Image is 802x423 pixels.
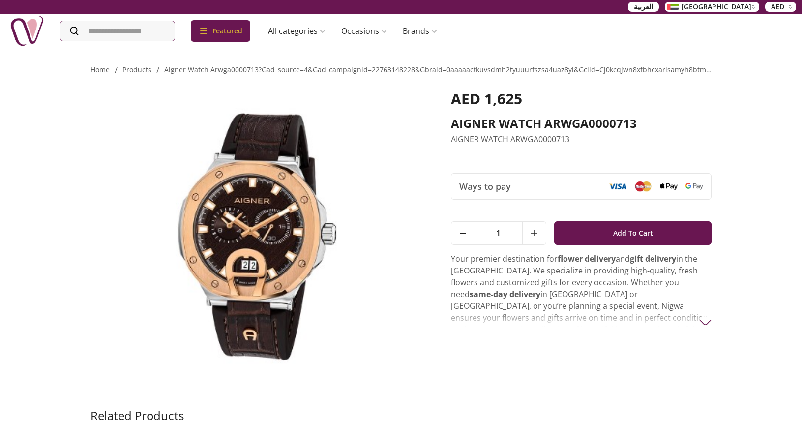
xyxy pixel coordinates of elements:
img: Visa [609,183,626,190]
img: Google Pay [685,183,703,190]
p: Your premier destination for and in the [GEOGRAPHIC_DATA]. We specialize in providing high-qualit... [451,253,712,383]
a: Home [90,65,110,74]
h2: AIGNER WATCH ARWGA0000713 [451,116,712,131]
strong: gift delivery [630,253,676,264]
a: products [122,65,151,74]
input: Search [60,21,175,41]
span: [GEOGRAPHIC_DATA] [682,2,751,12]
li: / [156,64,159,76]
a: All categories [260,21,333,41]
a: Brands [395,21,445,41]
a: Occasions [333,21,395,41]
img: Apple Pay [660,183,678,190]
img: Mastercard [634,181,652,191]
img: Nigwa-uae-gifts [10,14,44,48]
span: AED 1,625 [451,89,522,109]
img: AIGNER WATCH ARWGA0000713 [90,90,423,385]
div: Featured [191,20,250,42]
button: Add To Cart [554,221,712,245]
p: AIGNER WATCH ARWGA0000713 [451,133,712,145]
strong: flower delivery [558,253,616,264]
img: arrow [699,316,712,329]
span: Ways to pay [459,180,511,193]
span: Add To Cart [613,224,653,242]
span: AED [771,2,784,12]
strong: same-day delivery [470,289,540,300]
button: [GEOGRAPHIC_DATA] [665,2,759,12]
span: 1 [475,222,522,244]
img: Arabic_dztd3n.png [667,4,679,10]
li: / [115,64,118,76]
span: العربية [634,2,653,12]
button: AED [765,2,796,12]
